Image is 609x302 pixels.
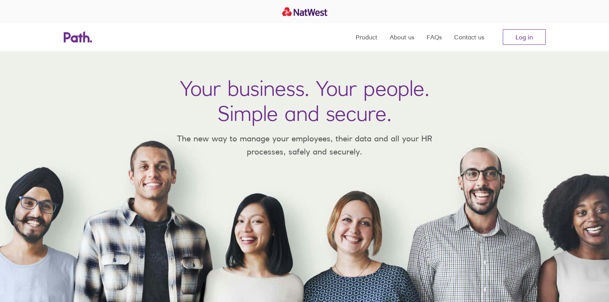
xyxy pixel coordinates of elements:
[454,23,484,51] a: Contact us
[427,23,442,51] a: FAQs
[180,76,429,126] h1: Your business. Your people. Simple and secure.
[356,23,377,51] a: Product
[166,132,444,158] p: The new way to manage your employees, their data and all your HR processes, safely and securely.
[503,29,546,45] a: Log in
[390,23,414,51] a: About us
